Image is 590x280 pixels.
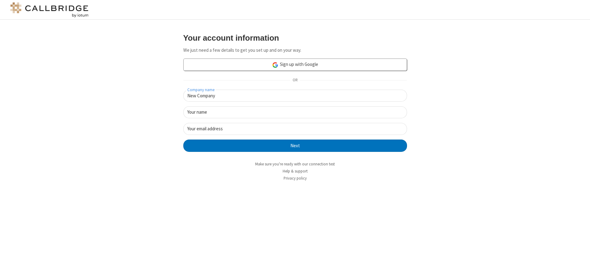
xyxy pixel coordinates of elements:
button: Next [183,140,407,152]
img: logo@2x.png [9,2,89,17]
p: We just need a few details to get you set up and on your way. [183,47,407,54]
input: Your email address [183,123,407,135]
h3: Your account information [183,34,407,42]
input: Company name [183,90,407,102]
a: Help & support [283,168,308,174]
span: OR [290,76,300,85]
a: Sign up with Google [183,59,407,71]
a: Privacy policy [284,176,307,181]
input: Your name [183,106,407,118]
img: google-icon.png [272,62,279,68]
a: Make sure you're ready with our connection test [255,161,335,167]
